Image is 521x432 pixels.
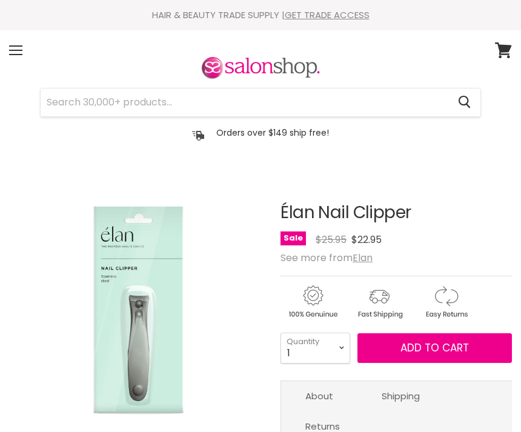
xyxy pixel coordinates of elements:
[414,284,478,321] img: returns.gif
[280,284,345,321] img: genuine.gif
[351,233,382,247] span: $22.95
[280,231,306,245] span: Sale
[280,251,373,265] span: See more from
[448,88,480,116] button: Search
[357,381,444,411] a: Shipping
[353,251,373,265] a: Elan
[9,173,268,432] div: Élan Nail Clipper image. Click or Scroll to Zoom.
[216,127,329,138] p: Orders over $149 ship free!
[400,341,469,355] span: Add to cart
[280,204,512,222] h1: Élan Nail Clipper
[9,173,268,432] img: Élan Nail Clipper
[41,88,448,116] input: Search
[285,8,370,21] a: GET TRADE ACCESS
[316,233,347,247] span: $25.95
[40,88,481,117] form: Product
[281,381,357,411] a: About
[280,333,350,363] select: Quantity
[347,284,411,321] img: shipping.gif
[357,333,512,364] button: Add to cart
